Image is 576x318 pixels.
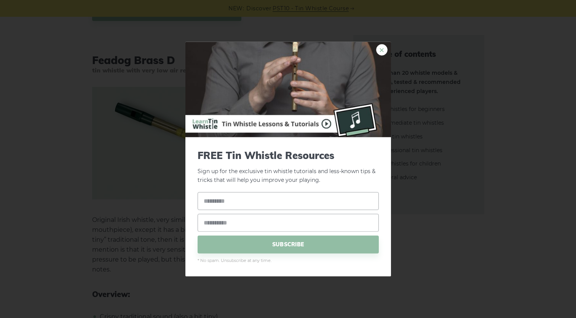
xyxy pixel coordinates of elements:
a: × [376,44,388,56]
span: FREE Tin Whistle Resources [198,149,379,161]
p: Sign up for the exclusive tin whistle tutorials and less-known tips & tricks that will help you i... [198,149,379,185]
span: SUBSCRIBE [198,235,379,253]
img: Tin Whistle Buying Guide Preview [185,42,391,137]
span: * No spam. Unsubscribe at any time. [198,257,379,264]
